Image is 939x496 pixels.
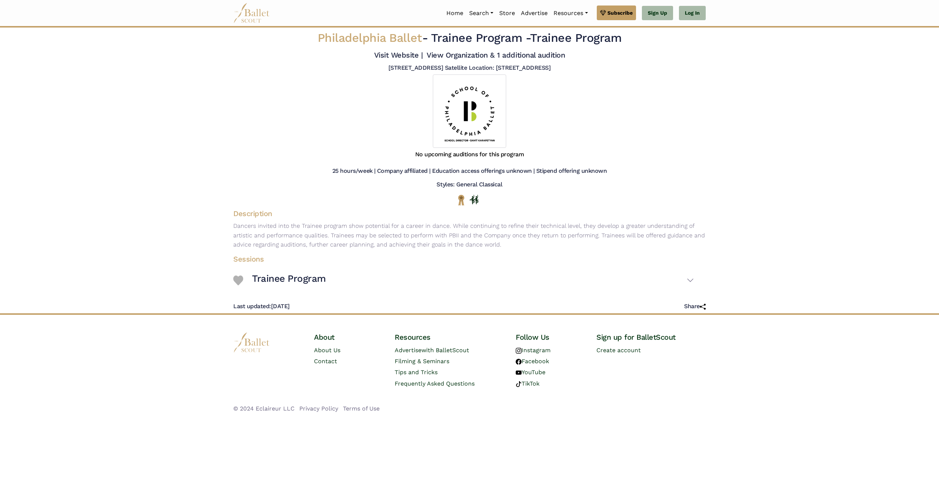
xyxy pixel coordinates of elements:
h5: Stipend offering unknown [536,167,607,175]
p: Dancers invited into the Trainee program show potential for a career in dance. While continuing t... [227,221,712,249]
button: Trainee Program [252,270,694,291]
h5: 25 hours/week | [332,167,376,175]
a: Resources [551,6,591,21]
h5: Share [684,303,706,310]
h4: Sessions [227,254,700,264]
h5: [DATE] [233,303,290,310]
h5: [STREET_ADDRESS] Satellite Location: [STREET_ADDRESS] [388,64,551,72]
a: Subscribe [597,6,636,20]
a: Create account [596,347,641,354]
h2: - Trainee Program [274,30,665,46]
h4: Follow Us [516,332,585,342]
a: View Organization & 1 additional audition [427,51,565,59]
li: © 2024 Eclaireur LLC [233,404,295,413]
img: facebook logo [516,359,522,365]
h4: Resources [395,332,504,342]
a: Advertisewith BalletScout [395,347,469,354]
a: Contact [314,358,337,365]
a: Privacy Policy [299,405,338,412]
a: Search [466,6,496,21]
a: Home [443,6,466,21]
span: Philadelphia Ballet [318,31,422,45]
span: Subscribe [607,9,633,17]
img: instagram logo [516,348,522,354]
a: Sign Up [642,6,673,21]
img: gem.svg [600,9,606,17]
a: Instagram [516,347,551,354]
a: Advertise [518,6,551,21]
a: YouTube [516,369,545,376]
a: Terms of Use [343,405,380,412]
a: TikTok [516,380,540,387]
span: Trainee Program - [431,31,530,45]
h4: Description [227,209,712,218]
a: Tips and Tricks [395,369,438,376]
h4: Sign up for BalletScout [596,332,706,342]
h3: Trainee Program [252,273,326,285]
a: Store [496,6,518,21]
h5: Styles: General Classical [436,181,502,189]
img: In Person [469,195,479,204]
img: youtube logo [516,370,522,376]
a: Filming & Seminars [395,358,449,365]
img: National [457,194,466,206]
a: Facebook [516,358,549,365]
a: Frequently Asked Questions [395,380,475,387]
a: About Us [314,347,340,354]
h5: Education access offerings unknown | [432,167,535,175]
h5: No upcoming auditions for this program [415,151,524,158]
img: Logo [433,74,506,148]
img: tiktok logo [516,381,522,387]
a: Log In [679,6,706,21]
span: with BalletScout [421,347,469,354]
h4: About [314,332,383,342]
span: Last updated: [233,303,271,310]
h5: Company affiliated | [377,167,431,175]
img: logo [233,332,270,353]
img: Heart [233,276,243,285]
a: Visit Website | [374,51,423,59]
